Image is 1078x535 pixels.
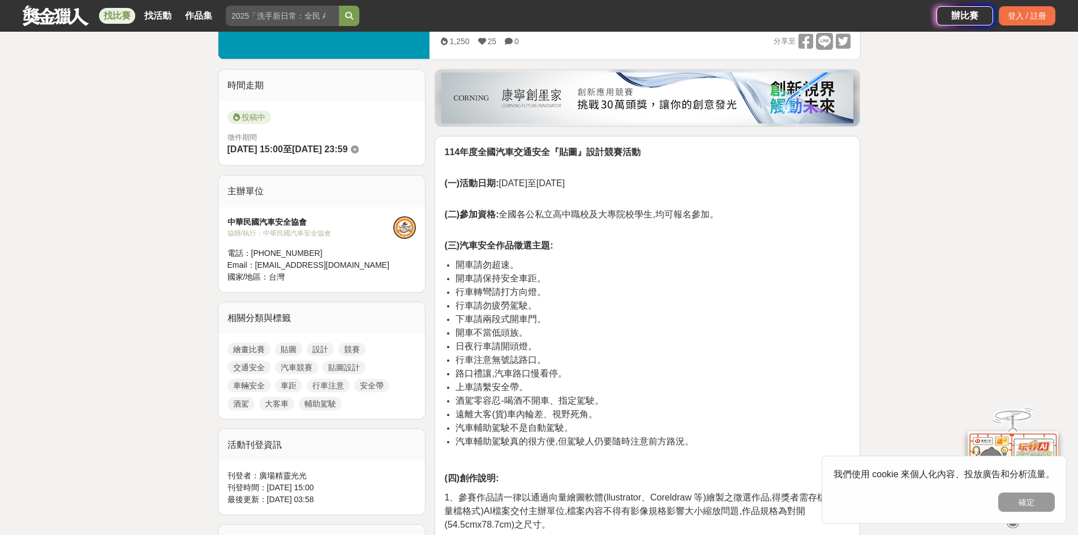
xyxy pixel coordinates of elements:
div: 中華民國汽車安全協會 [227,216,394,228]
span: 徵件期間 [227,133,257,142]
span: 日夜行車請開頭燈。 [456,341,537,351]
a: 貼圖設計 [323,361,366,374]
span: 1,250 [449,37,469,46]
div: 主辦單位 [218,176,426,207]
button: 確定 [998,493,1055,512]
div: Email： [EMAIL_ADDRESS][DOMAIN_NAME] [227,259,394,271]
a: 輔助駕駛 [299,397,342,410]
a: 安全帶 [354,379,389,392]
a: 車輛安全 [227,379,270,392]
span: 台灣 [269,272,285,281]
strong: (四)創作說明: [444,473,499,483]
div: 相關分類與標籤 [218,302,426,334]
span: 開車不當低頭族。 [456,328,528,337]
span: 開車請勿超速。 [456,260,519,269]
a: 車距 [275,379,302,392]
div: 刊登者： 廣場精靈光光 [227,470,416,482]
span: 全國各公私立高中職校及大專院校學生,均可報名參加。 [444,209,718,219]
span: 我們使用 cookie 來個人化內容、投放廣告和分析流量。 [834,469,1055,479]
div: 活動刊登資訊 [218,429,426,461]
span: 0 [514,37,519,46]
a: 找活動 [140,8,176,24]
input: 2025「洗手新日常：全民 ALL IN」洗手歌全台徵選 [226,6,339,26]
span: 1、參賽作品請一律以通過向量繪圖軟體(llustrator、Coreldraw 等)繪製之徵選作品,得獎者需存檔為(向量檔格式)AI檔案交付主辦單位,檔案內容不得有影像規格影響大小縮放問題,作品... [444,493,847,529]
div: 最後更新： [DATE] 03:58 [227,494,416,506]
a: 交通安全 [227,361,270,374]
span: 路口禮讓,汽車路口慢看停。 [456,369,566,378]
span: 遠離大客(貨)車內輪差、視野死角。 [456,409,598,419]
a: 找比賽 [99,8,135,24]
span: [DATE] 15:00 [227,144,283,154]
div: 協辦/執行： 中華民國汽車安全協會 [227,228,394,238]
strong: (一)活動日期: [444,178,499,188]
a: 貼圖 [275,343,302,356]
span: 汽車輔助駕駛真的很方便,但駕駛人仍要隨時注意前方路況。 [456,436,693,446]
a: 辦比賽 [937,6,993,25]
strong: (二)參加資格: [444,209,499,219]
span: 開車請保持安全車距。 [456,273,546,283]
span: 上車請繫安全帶。 [456,382,528,392]
div: 電話： [PHONE_NUMBER] [227,247,394,259]
span: 投稿中 [227,110,271,124]
span: 分享至 [774,33,796,50]
div: 刊登時間： [DATE] 15:00 [227,482,416,494]
img: be6ed63e-7b41-4cb8-917a-a53bd949b1b4.png [441,72,853,123]
div: 時間走期 [218,70,426,101]
span: 至 [283,144,292,154]
a: 汽車競賽 [275,361,318,374]
a: 競賽 [338,343,366,356]
span: 酒駕零容忍-喝酒不開車、指定駕駛。 [456,396,603,405]
strong: (三)汽車安全作品徵選主題: [444,241,553,250]
strong: 114年度全國汽車交通安全『貼圖』設計競賽活動 [444,147,641,157]
div: 登入 / 註冊 [999,6,1055,25]
span: 25 [488,37,497,46]
span: 行車轉彎請打方向燈。 [456,287,546,297]
a: 行車注意 [307,379,350,392]
span: 行車請勿疲勞駕駛。 [456,301,537,310]
span: [DATE]至[DATE] [444,178,565,188]
a: 酒駕 [227,397,255,410]
span: [DATE] 23:59 [292,144,347,154]
a: 作品集 [181,8,217,24]
img: d2146d9a-e6f6-4337-9592-8cefde37ba6b.png [968,431,1058,507]
span: 行車注意無號誌路口。 [456,355,546,365]
a: 繪畫比賽 [227,343,270,356]
span: 汽車輔助駕駛不是自動駕駛。 [456,423,573,433]
a: 大客車 [259,397,294,410]
span: 國家/地區： [227,272,269,281]
span: 下車請兩段式開車門。 [456,314,546,324]
a: 設計 [307,343,334,356]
